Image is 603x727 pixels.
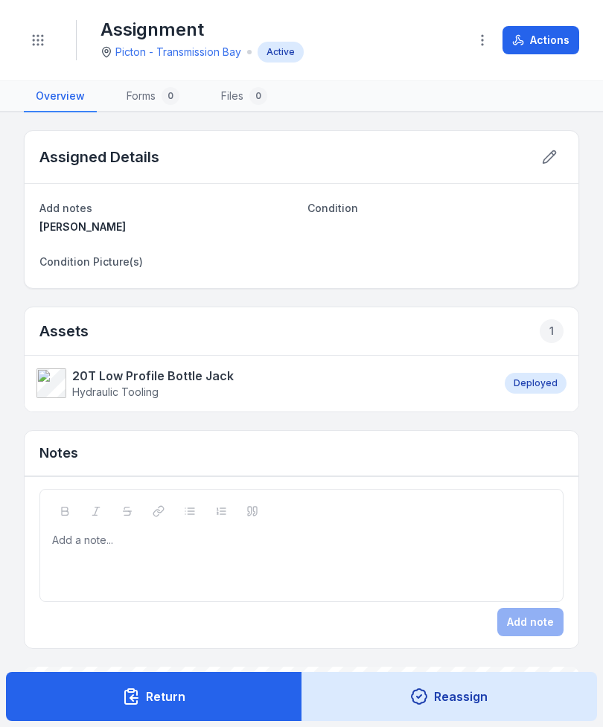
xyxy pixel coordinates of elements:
button: Return [6,672,302,721]
strong: 20T Low Profile Bottle Jack [72,367,234,385]
span: Condition [307,202,358,214]
a: Overview [24,81,97,112]
h2: Assets [39,319,564,343]
button: Reassign [301,672,598,721]
h3: Notes [39,443,78,464]
a: Picton - Transmission Bay [115,45,241,60]
div: Deployed [505,373,567,394]
button: Toggle navigation [24,26,52,54]
h1: Assignment [100,18,304,42]
a: Forms0 [115,81,191,112]
div: 0 [162,87,179,105]
div: 1 [540,319,564,343]
a: 20T Low Profile Bottle JackHydraulic Tooling [36,367,490,400]
a: Files0 [209,81,279,112]
span: [PERSON_NAME] [39,220,126,233]
div: Active [258,42,304,63]
span: Add notes [39,202,92,214]
span: Hydraulic Tooling [72,385,159,398]
button: Actions [502,26,579,54]
span: Condition Picture(s) [39,255,143,268]
h2: Assigned Details [39,147,159,167]
div: 0 [249,87,267,105]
